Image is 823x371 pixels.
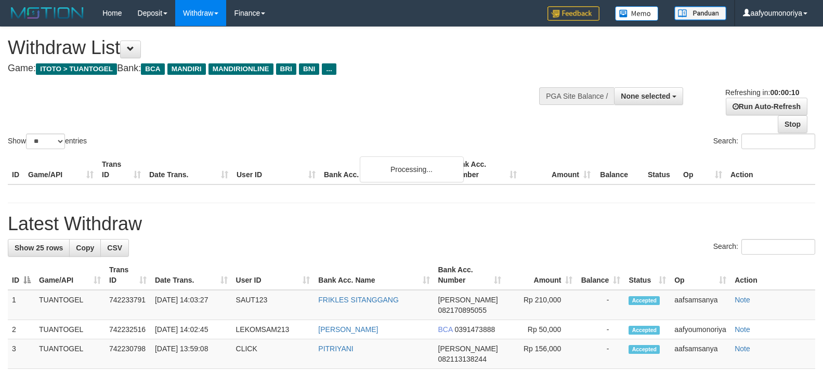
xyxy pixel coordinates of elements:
th: Date Trans.: activate to sort column ascending [151,260,232,290]
h1: Withdraw List [8,37,538,58]
img: panduan.png [674,6,726,20]
td: 742230798 [105,339,151,369]
span: MANDIRI [167,63,206,75]
span: Copy 082170895055 to clipboard [438,306,487,314]
span: [PERSON_NAME] [438,344,498,353]
th: Bank Acc. Name: activate to sort column ascending [314,260,434,290]
th: Action [730,260,815,290]
th: Game/API [24,155,98,184]
th: Date Trans. [145,155,232,184]
td: TUANTOGEL [35,290,105,320]
span: None selected [621,92,670,100]
a: Note [735,344,750,353]
span: CSV [107,244,122,252]
th: User ID: activate to sort column ascending [232,260,315,290]
th: Bank Acc. Number: activate to sort column ascending [434,260,506,290]
span: [PERSON_NAME] [438,296,498,304]
input: Search: [741,134,815,149]
th: Amount: activate to sort column ascending [505,260,577,290]
span: Copy 0391473888 to clipboard [454,325,495,334]
td: aafyoumonoriya [670,320,730,339]
td: 742233791 [105,290,151,320]
a: [PERSON_NAME] [318,325,378,334]
a: CSV [100,239,129,257]
input: Search: [741,239,815,255]
th: Action [726,155,815,184]
span: BNI [299,63,319,75]
strong: 00:00:10 [770,88,799,97]
th: Op: activate to sort column ascending [670,260,730,290]
th: Balance [595,155,644,184]
th: Bank Acc. Number [447,155,521,184]
a: FRIKLES SITANGGANG [318,296,399,304]
a: Run Auto-Refresh [726,98,807,115]
td: TUANTOGEL [35,320,105,339]
span: Refreshing in: [725,88,799,97]
a: Copy [69,239,101,257]
div: PGA Site Balance / [539,87,614,105]
td: [DATE] 14:03:27 [151,290,232,320]
td: - [577,320,624,339]
span: Show 25 rows [15,244,63,252]
td: [DATE] 13:59:08 [151,339,232,369]
td: Rp 156,000 [505,339,577,369]
span: Copy 082113138244 to clipboard [438,355,487,363]
label: Show entries [8,134,87,149]
a: Show 25 rows [8,239,70,257]
h4: Game: Bank: [8,63,538,74]
th: Bank Acc. Name [320,155,447,184]
th: Trans ID [98,155,145,184]
td: - [577,339,624,369]
button: None selected [614,87,683,105]
th: Game/API: activate to sort column ascending [35,260,105,290]
span: Accepted [629,326,660,335]
td: CLICK [232,339,315,369]
th: ID: activate to sort column descending [8,260,35,290]
td: - [577,290,624,320]
td: LEKOMSAM213 [232,320,315,339]
label: Search: [713,239,815,255]
td: 1 [8,290,35,320]
span: Accepted [629,296,660,305]
td: [DATE] 14:02:45 [151,320,232,339]
td: aafsamsanya [670,339,730,369]
span: ITOTO > TUANTOGEL [36,63,117,75]
img: Button%20Memo.svg [615,6,659,21]
td: TUANTOGEL [35,339,105,369]
select: Showentries [26,134,65,149]
span: BRI [276,63,296,75]
td: 2 [8,320,35,339]
td: SAUT123 [232,290,315,320]
td: Rp 50,000 [505,320,577,339]
th: User ID [232,155,320,184]
a: Stop [778,115,807,133]
th: Amount [521,155,595,184]
th: ID [8,155,24,184]
a: PITRIYANI [318,344,353,353]
th: Status: activate to sort column ascending [624,260,670,290]
a: Note [735,325,750,334]
th: Op [679,155,726,184]
span: ... [322,63,336,75]
a: Note [735,296,750,304]
th: Status [644,155,679,184]
th: Trans ID: activate to sort column ascending [105,260,151,290]
span: Copy [76,244,94,252]
h1: Latest Withdraw [8,214,815,234]
div: Processing... [360,156,464,182]
label: Search: [713,134,815,149]
td: 3 [8,339,35,369]
span: MANDIRIONLINE [208,63,273,75]
td: Rp 210,000 [505,290,577,320]
span: BCA [141,63,164,75]
td: 742232516 [105,320,151,339]
span: BCA [438,325,453,334]
span: Accepted [629,345,660,354]
th: Balance: activate to sort column ascending [577,260,624,290]
td: aafsamsanya [670,290,730,320]
img: MOTION_logo.png [8,5,87,21]
img: Feedback.jpg [547,6,599,21]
